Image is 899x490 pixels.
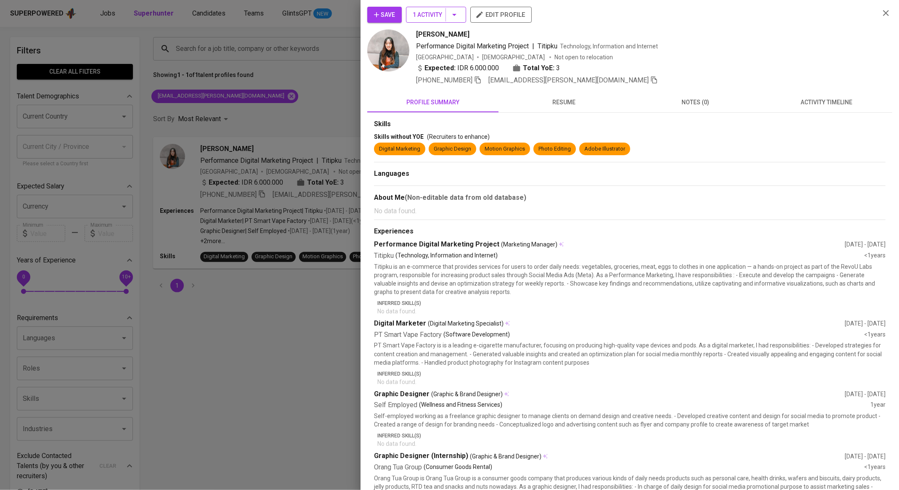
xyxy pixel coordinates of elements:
b: Expected: [424,63,456,73]
div: Orang Tua Group [374,463,864,472]
div: Adobe Illustrator [584,145,625,153]
span: [DEMOGRAPHIC_DATA] [482,53,546,61]
span: (Graphic & Brand Designer) [431,390,503,398]
p: (Software Development) [443,330,510,340]
img: 2b7650b41da1ce6e4da062cedc82e451.jpg [367,29,409,72]
div: Experiences [374,227,886,236]
p: Inferred Skill(s) [377,370,886,378]
button: edit profile [470,7,532,23]
span: Performance Digital Marketing Project [416,42,529,50]
p: No data found. [377,307,886,315]
span: activity timeline [766,97,887,108]
span: Save [374,10,395,20]
p: Inferred Skill(s) [377,432,886,440]
span: Technology, Information and Internet [560,43,658,50]
div: <1 years [864,463,886,472]
span: Titipku [538,42,557,50]
div: Graphic Design [434,145,471,153]
button: 1 Activity [406,7,466,23]
span: (Graphic & Brand Designer) [470,452,541,461]
div: PT Smart Vape Factory [374,330,864,340]
div: Skills [374,119,886,129]
p: Titipku is an e-commerce that provides services for users to order daily needs: vegetables, groce... [374,262,886,296]
span: (Marketing Manager) [501,240,557,249]
div: Digital Marketer [374,319,845,328]
p: Inferred Skill(s) [377,299,886,307]
div: Graphic Designer (Internship) [374,451,845,461]
a: edit profile [470,11,532,18]
b: (Non-editable data from old database) [405,193,526,201]
div: About Me [374,193,886,203]
div: Digital Marketing [379,145,420,153]
div: <1 years [864,330,886,340]
p: No data found. [377,440,886,448]
span: [PHONE_NUMBER] [416,76,472,84]
div: Graphic Designer [374,389,845,399]
div: Photo Editing [538,145,571,153]
div: Self Employed [374,400,870,410]
div: Titipku [374,251,864,261]
span: | [532,41,534,51]
span: profile summary [372,97,493,108]
span: [EMAIL_ADDRESS][PERSON_NAME][DOMAIN_NAME] [488,76,649,84]
div: 1 year [870,400,886,410]
span: resume [504,97,625,108]
p: Self-employed working as a freelance graphic designer to manage clients on demand design and crea... [374,412,886,429]
div: <1 years [864,251,886,261]
span: 1 Activity [413,10,459,20]
span: 3 [556,63,560,73]
div: [DATE] - [DATE] [845,452,886,461]
p: (Consumer Goods Rental) [424,463,492,472]
p: PT Smart Vape Factory is is a leading e-cigarette manufacturer, focusing on producing high-qualit... [374,341,886,366]
button: Save [367,7,402,23]
span: Skills without YOE [374,133,424,140]
p: No data found. [377,378,886,386]
div: Languages [374,169,886,179]
div: Performance Digital Marketing Project [374,240,845,249]
b: Total YoE: [523,63,554,73]
span: [PERSON_NAME] [416,29,469,40]
p: No data found. [374,206,886,216]
div: [DATE] - [DATE] [845,319,886,328]
div: Motion Graphics [485,145,525,153]
div: [DATE] - [DATE] [845,240,886,249]
span: (Digital Marketing Specialist) [428,319,504,328]
p: (Wellness and Fitness Services) [419,400,502,410]
span: (Recruiters to enhance) [427,133,490,140]
span: notes (0) [635,97,756,108]
div: IDR 6.000.000 [416,63,499,73]
p: Not open to relocation [554,53,613,61]
span: edit profile [477,9,525,20]
div: [GEOGRAPHIC_DATA] [416,53,474,61]
div: [DATE] - [DATE] [845,390,886,398]
p: (Technology, Information and Internet) [395,251,498,261]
